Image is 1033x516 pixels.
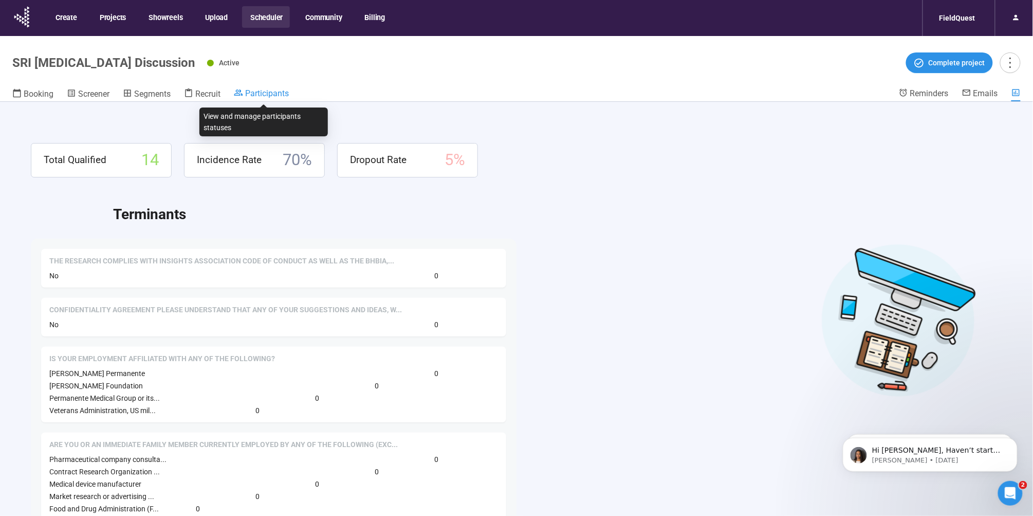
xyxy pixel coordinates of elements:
[910,88,949,98] span: Reminders
[49,382,143,390] span: [PERSON_NAME] Foundation
[24,89,53,99] span: Booking
[184,88,220,101] a: Recruit
[140,6,190,28] button: Showreels
[91,6,133,28] button: Projects
[49,272,59,280] span: No
[1000,52,1021,73] button: more
[49,256,394,266] span: The research complies with Insights Association Code of Conduct as well as the BHBIA, ESOMAR, Eph...
[434,454,438,465] span: 0
[998,481,1023,506] iframe: Intercom live chat
[49,492,154,501] span: Market research or advertising ...
[933,8,982,28] div: FieldQuest
[357,6,393,28] button: Billing
[113,203,1002,226] h2: Terminants
[297,6,349,28] button: Community
[49,305,402,315] span: Confidentiality Agreement Please understand that any of your suggestions and ideas, whether verba...
[973,88,998,98] span: Emails
[434,368,438,379] span: 0
[929,57,985,68] span: Complete project
[49,354,275,364] span: Is your employment affiliated with any of the following?
[199,108,328,136] div: View and manage participants statuses
[962,88,998,100] a: Emails
[255,491,260,502] span: 0
[49,455,167,464] span: Pharmaceutical company consulta...
[49,468,160,476] span: Contract Research Organization ...
[375,380,379,392] span: 0
[49,394,160,402] span: Permanente Medical Group or its...
[49,505,159,513] span: Food and Drug Administration (F...
[67,88,109,101] a: Screener
[49,440,398,450] span: Are you or an immediate family member currently employed by any of the following (excluding honor...
[12,88,53,101] a: Booking
[821,243,976,398] img: Desktop work notes
[375,466,379,477] span: 0
[47,6,84,28] button: Create
[49,321,59,329] span: No
[197,6,235,28] button: Upload
[1019,481,1027,489] span: 2
[906,52,993,73] button: Complete project
[141,148,159,173] span: 14
[234,88,289,100] a: Participants
[315,393,319,404] span: 0
[49,480,141,488] span: Medical device manufacturer
[255,405,260,416] span: 0
[283,148,312,173] span: 70 %
[242,6,290,28] button: Scheduler
[434,270,438,281] span: 0
[899,88,949,100] a: Reminders
[78,89,109,99] span: Screener
[827,416,1033,488] iframe: Intercom notifications message
[197,152,262,168] span: Incidence Rate
[1003,56,1017,69] span: more
[44,152,106,168] span: Total Qualified
[350,152,407,168] span: Dropout Rate
[196,503,200,514] span: 0
[12,56,195,70] h1: SRI [MEDICAL_DATA] Discussion
[434,319,438,330] span: 0
[445,148,465,173] span: 5 %
[49,369,145,378] span: [PERSON_NAME] Permanente
[49,406,156,415] span: Veterans Administration, US mil...
[195,89,220,99] span: Recruit
[315,478,319,490] span: 0
[245,88,289,98] span: Participants
[219,59,239,67] span: Active
[123,88,171,101] a: Segments
[134,89,171,99] span: Segments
